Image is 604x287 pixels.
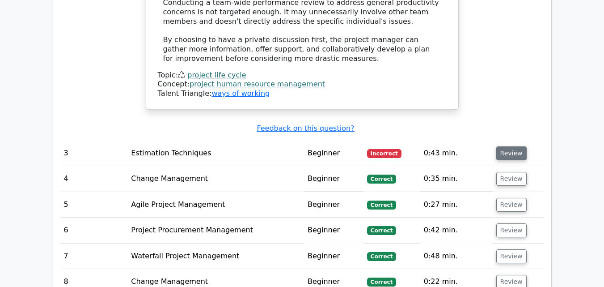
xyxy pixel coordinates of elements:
[420,141,493,166] td: 0:43 min.
[127,192,304,218] td: Agile Project Management
[420,218,493,243] td: 0:42 min.
[420,166,493,192] td: 0:35 min.
[187,71,246,79] a: project life cycle
[158,71,447,80] div: Topic:
[367,278,396,287] span: Correct
[496,223,527,237] button: Review
[420,192,493,218] td: 0:27 min.
[158,71,447,99] div: Talent Triangle:
[127,218,304,243] td: Project Procurement Management
[304,141,363,166] td: Beginner
[304,192,363,218] td: Beginner
[127,244,304,269] td: Waterfall Project Management
[496,172,527,186] button: Review
[496,198,527,212] button: Review
[60,244,128,269] td: 7
[60,141,128,166] td: 3
[257,124,354,133] a: Feedback on this question?
[367,226,396,235] span: Correct
[367,201,396,210] span: Correct
[211,89,270,98] a: ways of working
[496,146,527,160] button: Review
[304,218,363,243] td: Beginner
[367,252,396,261] span: Correct
[60,192,128,218] td: 5
[127,141,304,166] td: Estimation Techniques
[60,218,128,243] td: 6
[304,166,363,192] td: Beginner
[367,175,396,184] span: Correct
[420,244,493,269] td: 0:48 min.
[304,244,363,269] td: Beginner
[158,80,447,89] div: Concept:
[127,166,304,192] td: Change Management
[190,80,325,88] a: project human resource management
[60,166,128,192] td: 4
[367,149,401,158] span: Incorrect
[496,249,527,263] button: Review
